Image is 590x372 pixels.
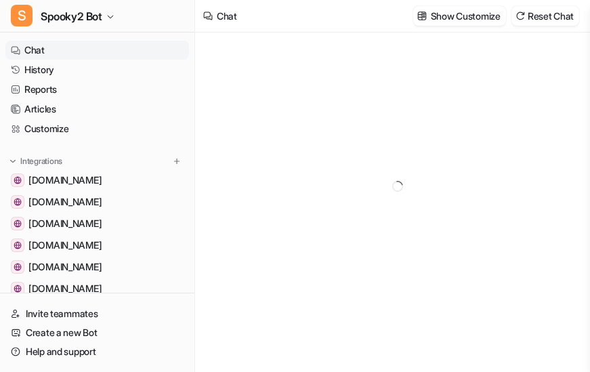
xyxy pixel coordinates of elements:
a: Help and support [5,342,189,361]
a: translate.google.co.uk[DOMAIN_NAME] [5,279,189,298]
a: Chat [5,41,189,60]
a: my.livechatinc.com[DOMAIN_NAME] [5,236,189,255]
img: menu_add.svg [172,157,182,166]
a: Articles [5,100,189,119]
span: [DOMAIN_NAME] [28,260,102,274]
a: Create a new Bot [5,323,189,342]
span: [DOMAIN_NAME] [28,239,102,252]
p: Integrations [20,156,62,167]
button: Integrations [5,154,66,168]
a: History [5,60,189,79]
a: www.rifemachineblog.com[DOMAIN_NAME] [5,192,189,211]
img: www.spooky2-mall.com [14,176,22,184]
img: customize [417,11,427,21]
span: S [11,5,33,26]
button: Show Customize [413,6,506,26]
img: my.livechatinc.com [14,241,22,249]
img: expand menu [8,157,18,166]
a: Customize [5,119,189,138]
img: www.mabangerp.com [14,220,22,228]
span: [DOMAIN_NAME] [28,282,102,295]
span: [DOMAIN_NAME] [28,195,102,209]
p: Show Customize [431,9,501,23]
a: www.spooky2-mall.com[DOMAIN_NAME] [5,171,189,190]
span: [DOMAIN_NAME] [28,173,102,187]
img: translate.google.co.uk [14,285,22,293]
div: Chat [217,9,237,23]
a: app.chatbot.com[DOMAIN_NAME] [5,257,189,276]
a: Reports [5,80,189,99]
button: Reset Chat [511,6,579,26]
img: app.chatbot.com [14,263,22,271]
a: www.mabangerp.com[DOMAIN_NAME] [5,214,189,233]
img: reset [515,11,525,21]
span: Spooky2 Bot [41,7,102,26]
a: Invite teammates [5,304,189,323]
img: www.rifemachineblog.com [14,198,22,206]
span: [DOMAIN_NAME] [28,217,102,230]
